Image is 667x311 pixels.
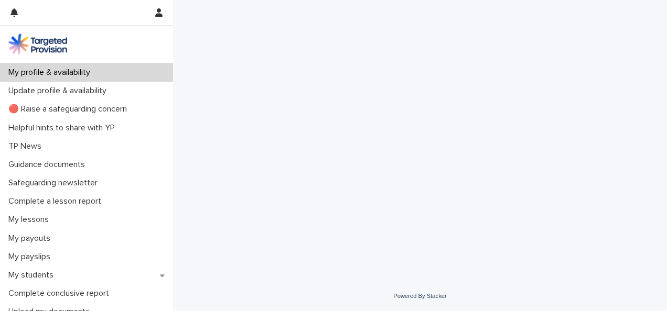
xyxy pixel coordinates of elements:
[4,86,115,96] p: Update profile & availability
[4,104,135,114] p: 🔴 Raise a safeguarding concern
[4,215,57,225] p: My lessons
[4,68,99,77] p: My profile & availability
[4,196,110,206] p: Complete a lesson report
[4,141,50,151] p: TP News
[4,178,106,188] p: Safeguarding newsletter
[4,123,123,133] p: Helpful hints to share with YP
[8,34,67,54] img: M5nRWzHhSzIhMunXDL62
[4,288,117,298] p: Complete conclusive report
[4,160,93,170] p: Guidance documents
[393,293,446,299] a: Powered By Stacker
[4,252,59,262] p: My payslips
[4,234,59,243] p: My payouts
[4,270,62,280] p: My students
